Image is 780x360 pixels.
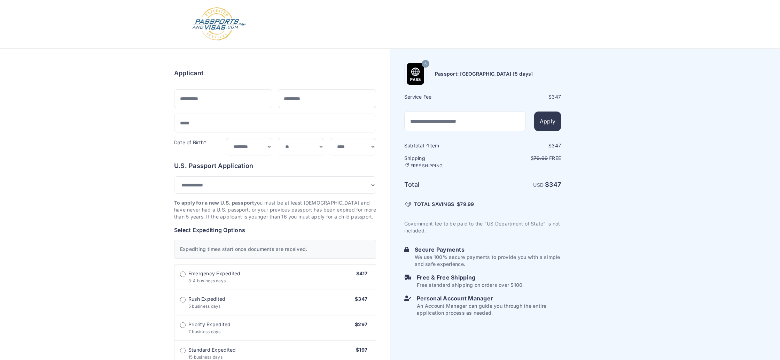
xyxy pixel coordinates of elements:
div: Expediting times start once documents are received. [174,240,376,259]
h6: U.S. Passport Application [174,161,376,171]
span: Rush Expedited [188,296,225,302]
span: 1 [427,143,429,148]
h6: Subtotal · item [404,142,482,149]
span: FREE SHIPPING [411,163,443,169]
span: $297 [355,321,367,327]
p: We use 100% secure payments to provide you with a simple and safe experience. [415,254,561,268]
span: 79.99 [460,201,474,207]
div: $ [483,142,561,149]
span: 79.99 [534,155,548,161]
span: $417 [356,270,367,276]
span: 7 business days [188,329,221,334]
h6: Service Fee [404,93,482,100]
span: 5 [424,60,427,69]
strong: $ [545,181,561,188]
h6: Applicant [174,68,203,78]
span: TOTAL SAVINGS [414,201,454,208]
span: Priority Expedited [188,321,231,328]
span: $347 [355,296,367,302]
span: 3-4 business days [188,278,226,283]
strong: To apply for a new U.S. passport [174,200,254,206]
h6: Passport: [GEOGRAPHIC_DATA] [5 days] [435,70,533,77]
p: Government fee to be paid to the "US Department of State" is not included. [404,220,561,234]
span: $197 [356,347,367,353]
span: 5 business days [188,304,221,309]
h6: Select Expediting Options [174,226,376,234]
span: 347 [552,94,561,100]
p: you must be at least [DEMOGRAPHIC_DATA] and have never had a U.S. passport, or your previous pass... [174,199,376,220]
p: $ [483,155,561,162]
button: Apply [534,112,561,131]
img: Logo [192,7,247,41]
h6: Personal Account Manager [417,294,561,302]
span: Standard Expedited [188,346,236,353]
p: Free standard shipping on orders over $100. [417,282,524,289]
label: Date of Birth* [174,139,206,145]
span: USD [533,182,544,188]
span: $ [457,201,474,208]
h6: Secure Payments [415,245,561,254]
p: An Account Manager can guide you through the entire application process as needed. [417,302,561,316]
span: Emergency Expedited [188,270,241,277]
img: Product Name [405,63,426,85]
span: Free [549,155,561,161]
span: 15 business days [188,354,223,360]
h6: Free & Free Shipping [417,273,524,282]
span: 347 [549,181,561,188]
div: $ [483,93,561,100]
h6: Total [404,180,482,190]
span: 347 [552,143,561,148]
h6: Shipping [404,155,482,169]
